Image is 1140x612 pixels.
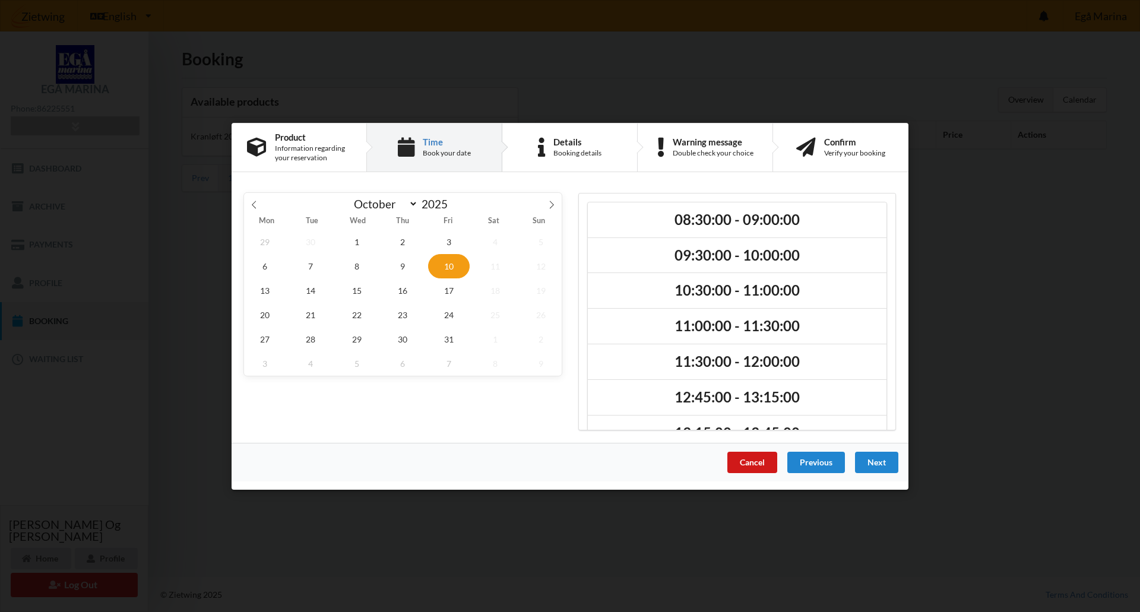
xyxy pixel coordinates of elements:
span: October 5, 2025 [520,229,562,253]
span: October 31, 2025 [428,326,470,351]
span: October 16, 2025 [382,278,424,302]
span: October 10, 2025 [428,253,470,278]
div: Previous [787,451,845,473]
span: October 11, 2025 [474,253,516,278]
div: Book your date [423,148,471,158]
h2: 11:30:00 - 12:00:00 [596,353,878,371]
div: Details [553,137,601,146]
span: November 2, 2025 [520,326,562,351]
span: October 2, 2025 [382,229,424,253]
h2: 12:45:00 - 13:15:00 [596,388,878,407]
span: October 6, 2025 [244,253,286,278]
span: Sat [471,217,516,225]
select: Month [349,196,419,211]
span: November 1, 2025 [474,326,516,351]
span: October 3, 2025 [428,229,470,253]
div: Cancel [727,451,777,473]
span: October 14, 2025 [290,278,332,302]
span: October 9, 2025 [382,253,424,278]
div: Product [275,132,351,141]
span: October 1, 2025 [336,229,378,253]
span: November 5, 2025 [336,351,378,375]
div: Information regarding your reservation [275,144,351,163]
h2: 08:30:00 - 09:00:00 [596,210,878,229]
div: Next [855,451,898,473]
span: October 15, 2025 [336,278,378,302]
span: October 4, 2025 [474,229,516,253]
span: September 29, 2025 [244,229,286,253]
span: October 8, 2025 [336,253,378,278]
h2: 09:30:00 - 10:00:00 [596,246,878,264]
span: October 18, 2025 [474,278,516,302]
h2: 10:30:00 - 11:00:00 [596,281,878,300]
div: Confirm [824,137,885,146]
span: October 28, 2025 [290,326,332,351]
span: Sun [517,217,562,225]
span: November 6, 2025 [382,351,424,375]
span: November 8, 2025 [474,351,516,375]
span: Wed [335,217,380,225]
span: September 30, 2025 [290,229,332,253]
h2: 11:00:00 - 11:30:00 [596,317,878,335]
span: October 12, 2025 [520,253,562,278]
span: October 20, 2025 [244,302,286,326]
div: Booking details [553,148,601,158]
h2: 13:15:00 - 13:45:00 [596,424,878,442]
span: Tue [289,217,334,225]
span: Fri [426,217,471,225]
span: October 24, 2025 [428,302,470,326]
span: October 23, 2025 [382,302,424,326]
span: November 7, 2025 [428,351,470,375]
div: Double check your choice [673,148,753,158]
span: October 30, 2025 [382,326,424,351]
span: November 3, 2025 [244,351,286,375]
span: November 4, 2025 [290,351,332,375]
div: Verify your booking [824,148,885,158]
input: Year [418,197,457,211]
span: October 13, 2025 [244,278,286,302]
span: Mon [244,217,289,225]
span: October 26, 2025 [520,302,562,326]
span: October 29, 2025 [336,326,378,351]
span: October 7, 2025 [290,253,332,278]
span: October 19, 2025 [520,278,562,302]
span: November 9, 2025 [520,351,562,375]
div: Warning message [673,137,753,146]
span: October 17, 2025 [428,278,470,302]
span: October 22, 2025 [336,302,378,326]
span: October 25, 2025 [474,302,516,326]
span: October 27, 2025 [244,326,286,351]
span: Thu [380,217,425,225]
span: October 21, 2025 [290,302,332,326]
div: Time [423,137,471,146]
